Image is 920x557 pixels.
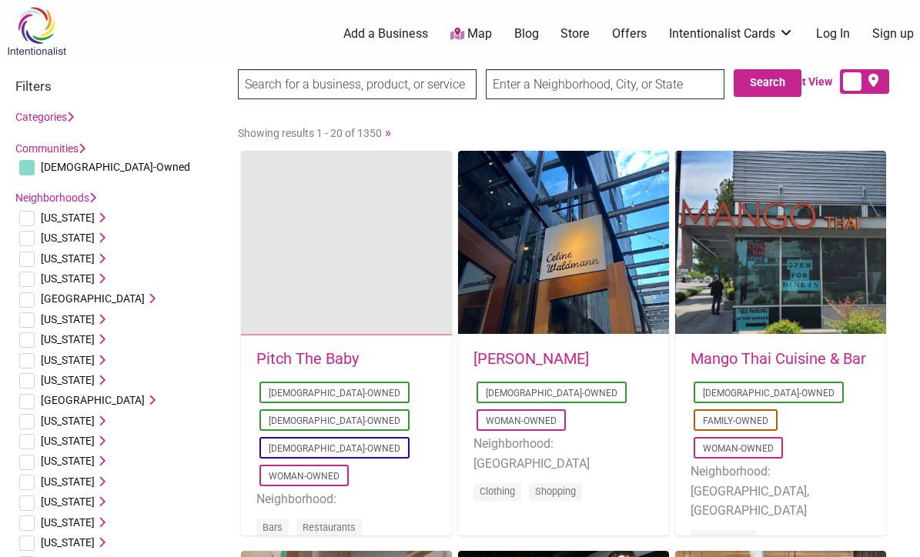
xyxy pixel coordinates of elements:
[691,349,866,368] a: Mango Thai Cuisine & Bar
[256,489,437,509] li: Neighborhood:
[41,475,95,488] span: [US_STATE]
[41,212,95,224] span: [US_STATE]
[41,495,95,508] span: [US_STATE]
[788,74,840,90] span: List View
[486,415,557,426] a: Woman-Owned
[691,462,871,521] li: Neighborhood: [GEOGRAPHIC_DATA], [GEOGRAPHIC_DATA]
[41,354,95,366] span: [US_STATE]
[703,415,768,426] a: Family-Owned
[535,485,576,497] a: Shopping
[480,485,515,497] a: Clothing
[41,394,145,406] span: [GEOGRAPHIC_DATA]
[703,443,774,454] a: Woman-Owned
[41,516,95,529] span: [US_STATE]
[15,78,222,94] h3: Filters
[41,333,95,345] span: [US_STATE]
[269,388,400,399] a: [DEMOGRAPHIC_DATA]-Owned
[303,522,356,533] a: Restaurants
[486,69,724,99] input: Enter a Neighborhood, City, or State
[560,25,590,42] a: Store
[612,25,647,42] a: Offers
[263,522,283,533] a: Bars
[41,415,95,427] span: [US_STATE]
[734,69,801,97] button: Search
[269,415,400,426] a: [DEMOGRAPHIC_DATA]-Owned
[269,471,340,482] a: Woman-Owned
[343,25,428,42] a: Add a Business
[238,69,477,99] input: Search for a business, product, or service
[15,142,85,155] a: Communities
[669,25,794,42] a: Intentionalist Cards
[15,111,74,123] a: Categories
[697,533,750,545] a: Restaurants
[41,252,95,265] span: [US_STATE]
[872,25,914,42] a: Sign up
[41,455,95,467] span: [US_STATE]
[41,272,95,285] span: [US_STATE]
[269,443,400,454] a: [DEMOGRAPHIC_DATA]-Owned
[816,25,850,42] a: Log In
[450,25,492,43] a: Map
[486,388,617,399] a: [DEMOGRAPHIC_DATA]-Owned
[514,25,539,42] a: Blog
[41,161,190,173] span: [DEMOGRAPHIC_DATA]-Owned
[256,349,359,368] a: Pitch The Baby
[703,388,835,399] a: [DEMOGRAPHIC_DATA]-Owned
[238,127,382,139] span: Showing results 1 - 20 of 1350
[473,349,589,368] a: [PERSON_NAME]
[41,292,145,305] span: [GEOGRAPHIC_DATA]
[41,313,95,325] span: [US_STATE]
[41,374,95,386] span: [US_STATE]
[41,232,95,244] span: [US_STATE]
[41,435,95,447] span: [US_STATE]
[15,192,96,204] a: Neighborhoods
[473,434,654,473] li: Neighborhood: [GEOGRAPHIC_DATA]
[385,125,391,140] a: »
[41,536,95,549] span: [US_STATE]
